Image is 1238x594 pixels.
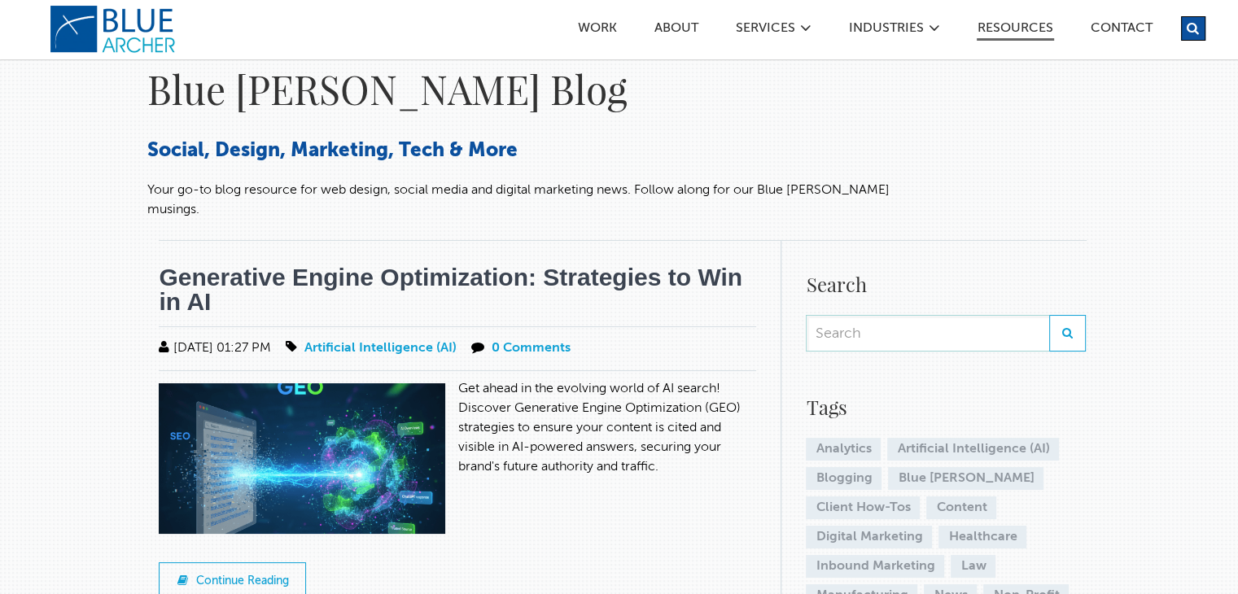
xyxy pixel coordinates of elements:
[888,467,1043,490] a: Blue [PERSON_NAME]
[50,5,180,54] a: logo
[806,496,920,519] a: Client How-Tos
[147,138,895,164] h3: Social, Design, Marketing, Tech & More
[848,23,925,40] a: Industries
[577,23,618,40] a: Work
[806,467,881,490] a: Blogging
[155,342,270,355] span: [DATE] 01:27 PM
[806,269,1086,299] h4: Search
[938,526,1026,548] a: Healthcare
[806,438,881,461] a: Analytics
[159,383,457,546] img: Generative Engine Optimization - GEO
[887,438,1059,461] a: Artificial Intelligence (AI)
[304,342,456,355] a: Artificial Intelligence (AI)
[951,555,995,578] a: Law
[806,315,1049,352] input: Search
[977,23,1054,41] a: Resources
[806,526,932,548] a: Digital Marketing
[159,379,756,477] p: Get ahead in the evolving world of AI search! Discover Generative Engine Optimization (GEO) strat...
[806,392,1086,421] h4: Tags
[491,342,570,355] a: 0 Comments
[926,496,996,519] a: Content
[1090,23,1153,40] a: Contact
[735,23,796,40] a: SERVICES
[654,23,699,40] a: ABOUT
[159,264,742,315] a: Generative Engine Optimization: Strategies to Win in AI
[806,555,944,578] a: Inbound Marketing
[147,63,895,114] h1: Blue [PERSON_NAME] Blog
[147,181,895,220] p: Your go-to blog resource for web design, social media and digital marketing news. Follow along fo...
